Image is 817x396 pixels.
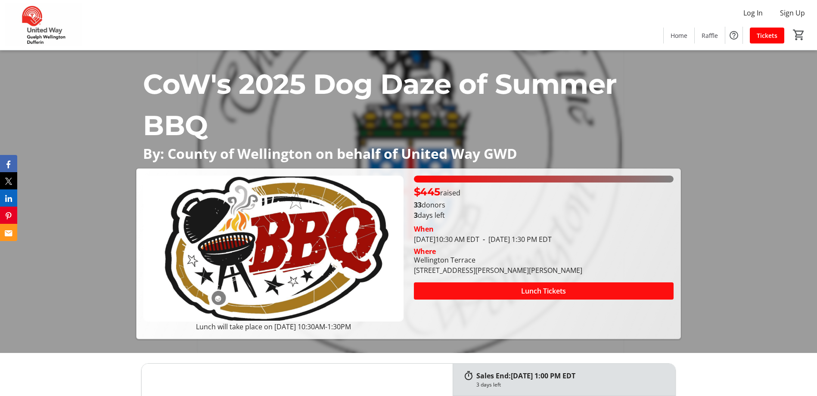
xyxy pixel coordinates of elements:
p: raised [414,184,460,200]
a: Raffle [695,28,725,43]
span: $445 [414,186,440,198]
span: Sales End: [476,371,511,381]
p: CoW's 2025 Dog Daze of Summer BBQ [143,63,674,146]
span: Lunch Tickets [521,286,566,296]
button: Cart [791,27,807,43]
p: By: County of Wellington on behalf of United Way GWD [143,146,674,161]
button: Log In [736,6,770,20]
p: Lunch will take place on [DATE] 10:30AM-1:30PM [143,322,403,332]
a: Tickets [750,28,784,43]
p: days left [414,210,674,220]
span: 3 [414,210,418,220]
div: Where [414,248,436,255]
div: Wellington Terrace [414,255,582,265]
img: United Way Guelph Wellington Dufferin's Logo [5,3,82,46]
button: Help [725,27,742,44]
b: 33 [414,200,422,210]
span: - [479,235,488,244]
span: Raffle [702,31,718,40]
a: Home [664,28,694,43]
span: [DATE] 10:30 AM EDT [414,235,479,244]
span: Tickets [757,31,777,40]
button: Lunch Tickets [414,282,674,300]
img: Campaign CTA Media Photo [143,176,403,322]
span: Log In [743,8,763,18]
p: donors [414,200,674,210]
button: Sign Up [773,6,812,20]
div: 3 days left [476,381,501,389]
span: [DATE] 1:30 PM EDT [479,235,552,244]
span: Sign Up [780,8,805,18]
span: Home [671,31,687,40]
div: [STREET_ADDRESS][PERSON_NAME][PERSON_NAME] [414,265,582,275]
div: 100% of fundraising goal reached [414,176,674,183]
div: When [414,224,434,234]
span: [DATE] 1:00 PM EDT [511,371,575,381]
